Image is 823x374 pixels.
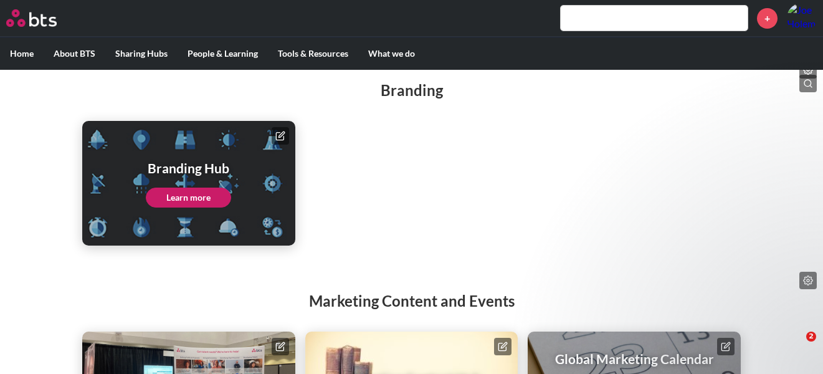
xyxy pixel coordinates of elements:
[787,3,817,33] a: Profile
[781,332,811,362] iframe: Intercom live chat
[105,37,178,70] label: Sharing Hubs
[494,338,511,355] button: Edit page tile
[358,37,425,70] label: What we do
[178,37,268,70] label: People & Learning
[757,8,778,29] a: +
[44,37,105,70] label: About BTS
[6,9,80,27] a: Go home
[146,188,231,208] a: Learn more
[574,199,823,340] iframe: Intercom notifications message
[806,332,816,342] span: 2
[268,37,358,70] label: Tools & Resources
[272,127,289,145] button: Edit page tile
[536,350,732,368] h1: Global Marketing Calendar
[799,61,817,79] button: Edit page list
[787,3,817,33] img: Joe Holeman
[717,338,735,355] button: Edit page tile
[146,159,231,177] h1: Branding Hub
[6,9,57,27] img: BTS Logo
[272,338,289,355] button: Edit page tile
